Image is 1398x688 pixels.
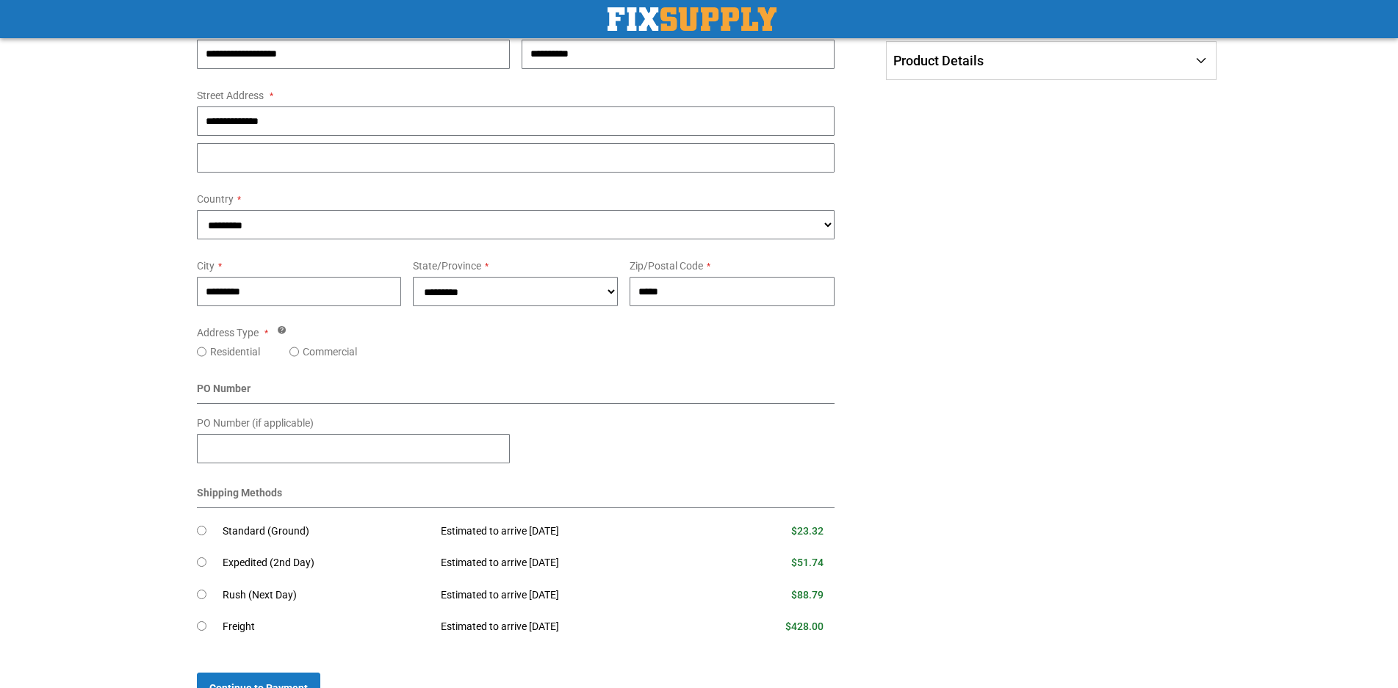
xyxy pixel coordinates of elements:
[223,611,430,643] td: Freight
[608,7,777,31] a: store logo
[430,547,713,579] td: Estimated to arrive [DATE]
[608,7,777,31] img: Fix Industrial Supply
[223,547,430,579] td: Expedited (2nd Day)
[197,90,264,101] span: Street Address
[785,620,824,632] span: $428.00
[210,344,260,359] label: Residential
[223,515,430,548] td: Standard (Ground)
[430,515,713,548] td: Estimated to arrive [DATE]
[630,260,703,272] span: Zip/Postal Code
[893,53,984,68] span: Product Details
[197,485,835,508] div: Shipping Methods
[430,579,713,612] td: Estimated to arrive [DATE]
[223,579,430,612] td: Rush (Next Day)
[303,344,357,359] label: Commercial
[413,260,481,272] span: State/Province
[430,611,713,643] td: Estimated to arrive [DATE]
[197,417,314,429] span: PO Number (if applicable)
[197,327,259,338] span: Address Type
[791,525,824,537] span: $23.32
[197,193,234,205] span: Country
[791,557,824,568] span: $51.74
[197,381,835,404] div: PO Number
[197,260,215,272] span: City
[791,589,824,601] span: $88.79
